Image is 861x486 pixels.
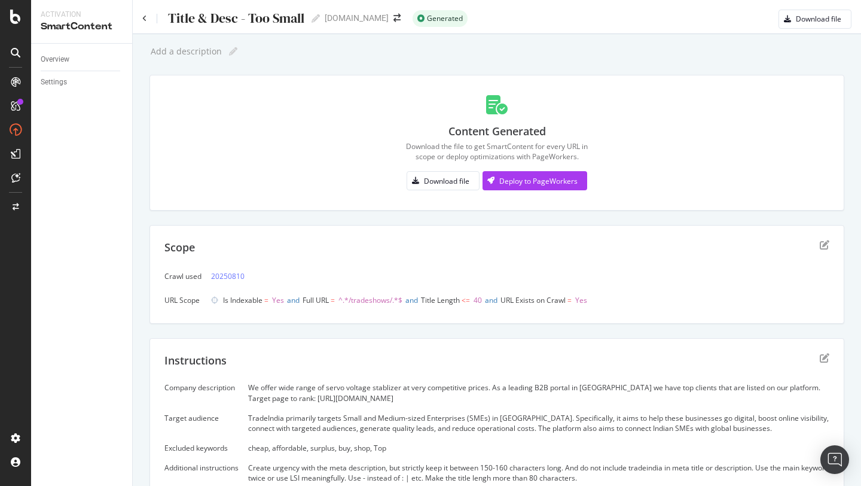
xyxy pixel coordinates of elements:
button: Deploy to PageWorkers [483,171,587,190]
div: [DOMAIN_NAME] [325,12,389,24]
div: Crawl used [164,271,201,281]
span: and [287,295,300,305]
span: Is Indexable [223,295,262,305]
div: edit [820,240,829,250]
span: Yes [272,295,284,305]
span: = [567,295,572,305]
div: Content Generated [448,124,546,139]
span: <= [462,295,470,305]
span: and [485,295,497,305]
a: Overview [41,53,124,66]
div: Add a description [149,47,222,56]
div: Download the file to get SmartContent for every URL in scope or deploy optimizations with PageWor... [406,141,588,162]
div: SmartContent [41,20,123,34]
div: Target audience [164,413,239,423]
div: Instructions [164,353,227,369]
a: Settings [41,76,124,89]
span: Title Length [421,295,460,305]
span: ^.*/tradeshows/.*$ [338,295,402,305]
div: Activation [41,10,123,20]
div: TradeIndia primarily targets Small and Medium-sized Enterprises (SMEs) in [GEOGRAPHIC_DATA]. Spec... [248,413,829,433]
div: Overview [41,53,69,66]
div: Download file [796,14,841,24]
div: cheap, affordable, surplus, buy, shop, Top [248,443,829,453]
div: Scope [164,240,195,256]
button: Download file [778,10,851,29]
div: Company description [164,382,239,393]
span: URL Exists on Crawl [500,295,566,305]
i: Edit report name [312,14,320,23]
div: Create urgency with the meta description, but strictly keep it between 150-160 characters long. A... [248,463,829,483]
span: Full URL [303,295,329,305]
div: Title & Desc - Too Small [167,11,304,26]
div: Additional instructions [164,463,239,473]
span: 40 [474,295,482,305]
span: and [405,295,418,305]
div: edit [820,353,829,363]
div: Deploy to PageWorkers [499,176,578,186]
span: Yes [575,295,587,305]
button: Download file [407,171,480,190]
div: Open Intercom Messenger [820,445,849,474]
span: = [264,295,268,305]
a: 20250810 [211,270,245,283]
div: We offer wide range of servo voltage stablizer at very competitive prices. As a leading B2B porta... [248,382,829,403]
div: success label [413,10,468,27]
span: = [331,295,335,305]
div: Settings [41,76,67,89]
div: Download file [424,176,469,186]
div: URL Scope [164,295,201,305]
a: Click to go back [142,15,147,22]
div: arrow-right-arrow-left [393,14,401,22]
span: Generated [427,15,463,22]
i: Edit report name [229,47,237,56]
div: Excluded keywords [164,443,239,453]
